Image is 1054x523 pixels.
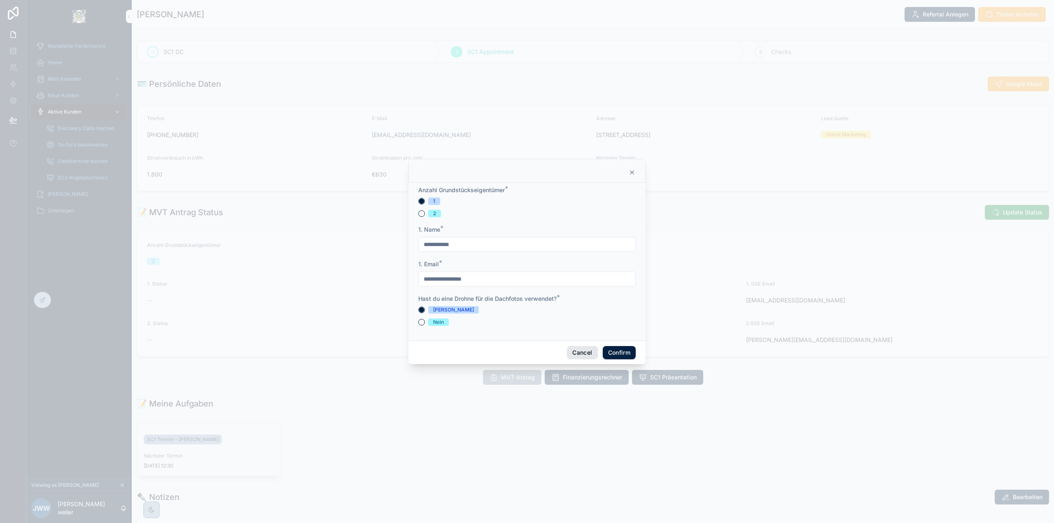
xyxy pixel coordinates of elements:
div: [PERSON_NAME] [433,306,474,314]
span: 1. Name [418,226,440,233]
span: Hast du eine Drohne für die Dachfotos verwendet? [418,295,557,302]
div: 1 [433,198,435,205]
button: Confirm [603,346,636,359]
div: 2 [433,210,436,217]
span: Anzahl Grundstückseigentümer [418,186,505,193]
div: Nein [433,318,444,326]
span: 1. Email [418,260,439,267]
button: Cancel [567,346,597,359]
